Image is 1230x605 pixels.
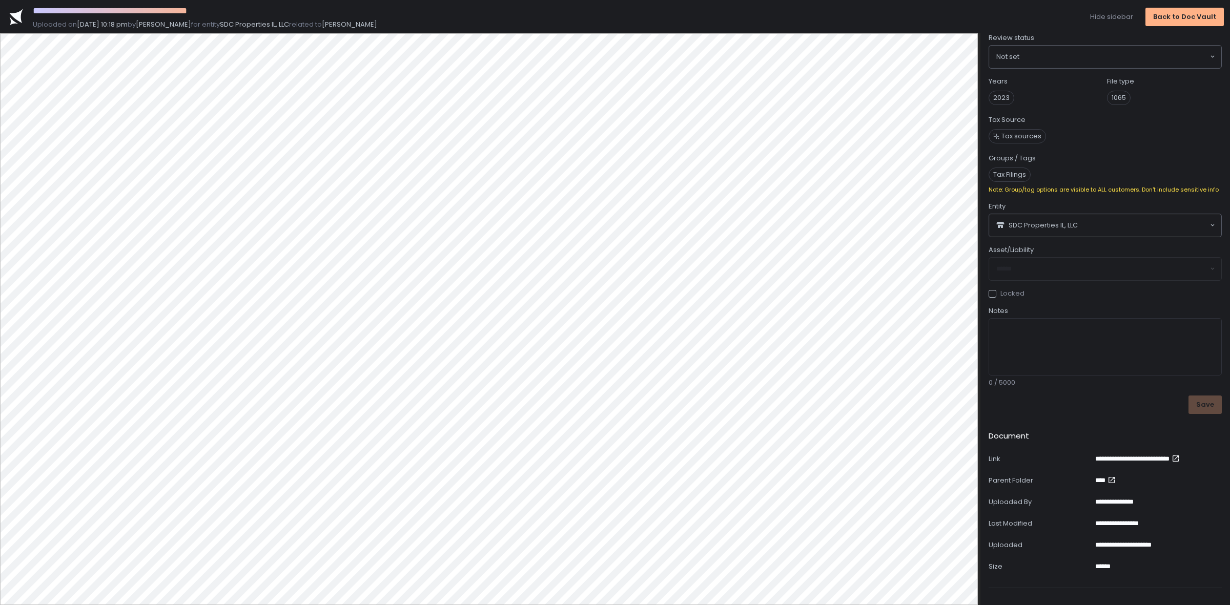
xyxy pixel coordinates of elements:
span: 2023 [989,91,1014,105]
span: for entity [191,19,220,29]
span: Not set [996,52,1019,62]
div: 0 / 5000 [989,378,1222,387]
span: related to [289,19,322,29]
span: Tax Filings [989,168,1031,182]
div: Search for option [989,214,1222,237]
span: Review status [989,33,1034,43]
button: Back to Doc Vault [1145,8,1224,26]
span: Tax sources [1001,132,1041,141]
div: Uploaded By [989,497,1091,507]
span: Notes [989,306,1008,316]
span: Entity [989,202,1006,211]
label: File type [1107,77,1134,86]
span: SDC Properties IL, LLC [1009,221,1078,230]
button: Hide sidebar [1090,12,1133,22]
input: Search for option [1019,52,1209,62]
span: Uploaded on [33,19,77,29]
span: [PERSON_NAME] [322,19,377,29]
span: SDC Properties IL, LLC [220,19,289,29]
div: Size [989,562,1091,571]
div: Parent Folder [989,476,1091,485]
div: Note: Group/tag options are visible to ALL customers. Don't include sensitive info [989,186,1222,194]
div: Uploaded [989,540,1091,550]
input: Search for option [1078,220,1209,231]
div: Back to Doc Vault [1153,12,1216,22]
label: Years [989,77,1008,86]
div: Last Modified [989,519,1091,528]
span: 1065 [1107,91,1131,105]
h2: Document [989,430,1029,442]
span: [DATE] 10:18 pm [77,19,128,29]
span: Asset/Liability [989,245,1034,255]
div: Link [989,454,1091,464]
label: Tax Source [989,115,1026,124]
span: by [128,19,136,29]
label: Groups / Tags [989,154,1036,163]
div: Search for option [989,46,1222,68]
span: [PERSON_NAME] [136,19,191,29]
